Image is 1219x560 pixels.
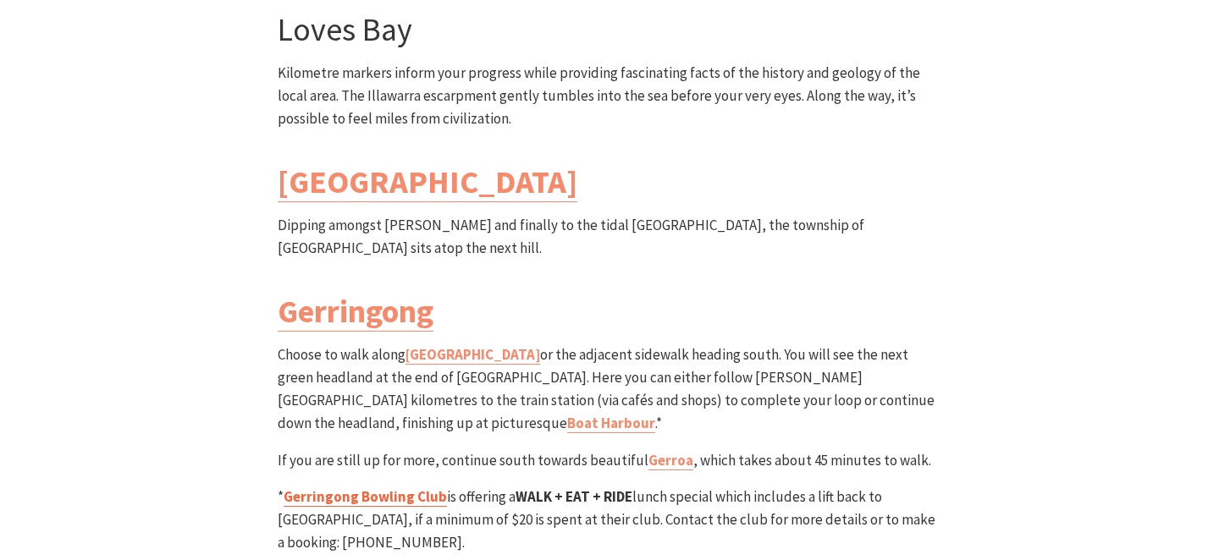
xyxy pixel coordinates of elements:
[278,343,941,436] p: Choose to walk along or the adjacent sidewalk heading south. You will see the next green headland...
[278,214,941,260] p: Dipping amongst [PERSON_NAME] and finally to the tidal [GEOGRAPHIC_DATA], the township of [GEOGRA...
[278,449,941,472] p: If you are still up for more, continue south towards beautiful , which takes about 45 minutes to ...
[284,487,447,507] a: Gerringong Bowling Club
[516,487,632,506] strong: WALK + EAT + RIDE
[278,10,941,49] h3: Loves Bay
[405,345,540,365] a: [GEOGRAPHIC_DATA]
[278,486,941,555] p: * is offering a lunch special which includes a lift back to [GEOGRAPHIC_DATA], if a minimum of $2...
[278,62,941,131] p: Kilometre markers inform your progress while providing fascinating facts of the history and geolo...
[278,162,577,202] a: [GEOGRAPHIC_DATA]
[567,414,655,433] a: Boat Harbour
[278,291,433,332] a: Gerringong
[648,451,693,470] a: Gerroa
